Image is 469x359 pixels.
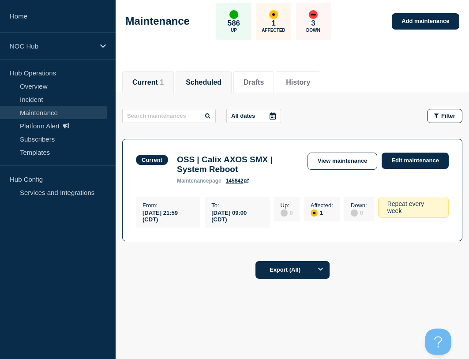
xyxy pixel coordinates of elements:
[382,153,449,169] a: Edit maintenance
[126,15,190,27] h1: Maintenance
[311,19,315,28] p: 3
[122,109,216,123] input: Search maintenances
[309,10,318,19] div: down
[351,209,367,217] div: 0
[231,112,255,119] p: All dates
[306,28,320,33] p: Down
[255,261,330,279] button: Export (All)
[244,79,264,86] button: Drafts
[231,28,237,33] p: Up
[425,329,451,355] iframe: Help Scout Beacon - Open
[142,157,162,163] div: Current
[441,112,455,119] span: Filter
[312,261,330,279] button: Options
[160,79,164,86] span: 1
[427,109,462,123] button: Filter
[311,202,333,209] p: Affected :
[177,178,209,184] span: maintenance
[351,202,367,209] p: Down :
[351,209,358,217] div: disabled
[269,10,278,19] div: affected
[226,178,249,184] a: 145842
[211,209,263,223] div: [DATE] 09:00 (CDT)
[392,13,459,30] a: Add maintenance
[378,197,449,218] div: Repeat every week
[186,79,221,86] button: Scheduled
[132,79,164,86] button: Current 1
[308,153,377,170] a: View maintenance
[177,178,221,184] p: page
[311,209,318,217] div: affected
[226,109,281,123] button: All dates
[281,209,293,217] div: 0
[311,209,333,217] div: 1
[228,19,240,28] p: 586
[271,19,275,28] p: 1
[10,42,94,50] p: NOC Hub
[229,10,238,19] div: up
[143,209,194,223] div: [DATE] 21:59 (CDT)
[143,202,194,209] p: From :
[211,202,263,209] p: To :
[286,79,310,86] button: History
[262,28,285,33] p: Affected
[177,155,299,174] h3: OSS | Calix AXOS SMX | System Reboot
[281,209,288,217] div: disabled
[281,202,293,209] p: Up :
